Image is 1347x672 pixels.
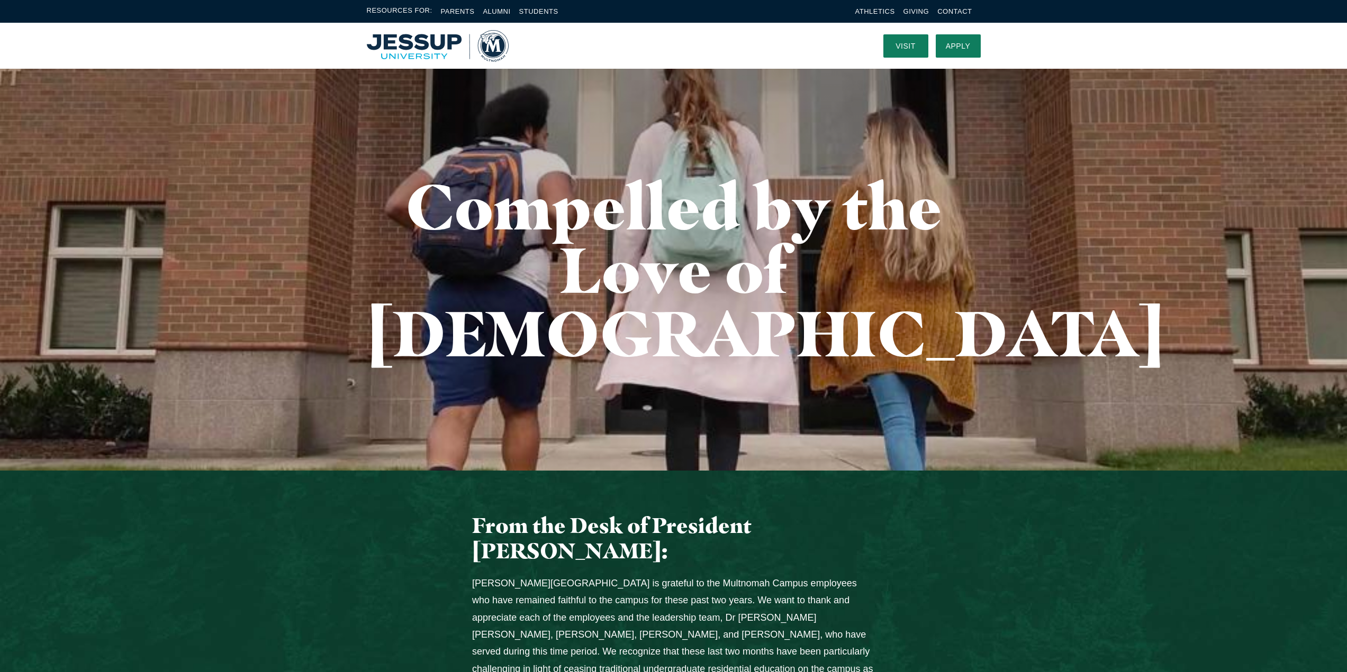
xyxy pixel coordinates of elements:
a: Contact [937,7,972,15]
a: Students [519,7,558,15]
a: Home [367,30,509,62]
a: Visit [883,34,928,58]
span: From the Desk of President [PERSON_NAME]: [472,512,752,564]
a: Athletics [855,7,895,15]
a: Giving [903,7,929,15]
span: Resources For: [367,5,432,17]
a: Apply [936,34,981,58]
a: Alumni [483,7,510,15]
a: Parents [441,7,475,15]
img: Multnomah University Logo [367,30,509,62]
h1: Compelled by the Love of [DEMOGRAPHIC_DATA] [367,174,981,365]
